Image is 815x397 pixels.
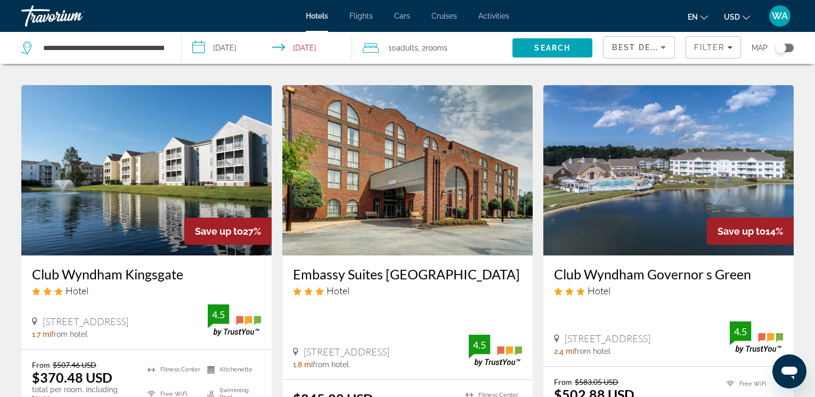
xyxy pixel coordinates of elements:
a: Travorium [21,2,128,30]
div: 3 star Hotel [32,285,261,296]
span: USD [724,13,740,21]
span: from hotel [51,330,87,338]
button: Select check in and out date [182,32,353,64]
span: Map [752,40,768,55]
a: Activities [478,12,509,20]
div: 3 star Hotel [554,285,783,296]
button: Filters [686,36,741,59]
img: TrustYou guest rating badge [208,304,261,336]
button: Change language [688,9,708,24]
li: Free WiFi [721,377,783,391]
li: Kitchenette [202,360,261,379]
span: 10 [388,40,418,55]
span: [STREET_ADDRESS] [43,316,128,327]
iframe: Button to launch messaging window [772,354,806,388]
input: Search hotel destination [42,40,165,56]
button: Search [512,38,592,57]
span: Adults [396,44,418,52]
img: TrustYou guest rating badge [469,335,522,366]
a: Cruises [431,12,457,20]
a: Club Wyndham Governor s Green [554,266,783,282]
span: Filter [694,43,724,52]
a: Flights [349,12,373,20]
span: Hotel [327,285,349,296]
span: Hotel [588,285,610,296]
span: WA [772,11,788,21]
del: $507.46 USD [53,360,96,369]
div: 14% [707,218,794,245]
li: Fitness Center [142,360,201,379]
span: Save up to [718,226,765,237]
button: User Menu [766,5,794,27]
a: Embassy Suites [GEOGRAPHIC_DATA] [293,266,522,282]
img: Club Wyndham Governor s Green [543,85,794,255]
span: , 2 [418,40,447,55]
mat-select: Sort by [612,41,666,54]
button: Toggle map [768,43,794,53]
span: [STREET_ADDRESS] [565,333,650,344]
div: 3 star Hotel [293,285,522,296]
ins: $370.48 USD [32,369,112,385]
div: 4.5 [730,325,751,338]
span: Best Deals [612,43,667,52]
span: from hotel [574,347,610,355]
span: en [688,13,698,21]
button: Change currency [724,9,750,24]
span: Hotel [66,285,88,296]
div: 27% [184,218,272,245]
span: From [32,360,50,369]
span: rooms [426,44,447,52]
del: $583.05 USD [575,377,618,386]
span: from hotel [313,360,349,369]
button: Travelers: 10 adults, 0 children [352,32,512,64]
span: 1.7 mi [32,330,51,338]
div: 4.5 [208,308,229,321]
img: Embassy Suites Williamsburg [282,85,533,255]
div: 4.5 [469,338,490,351]
span: 2.4 mi [554,347,574,355]
span: From [554,377,572,386]
span: Save up to [195,226,243,237]
img: Club Wyndham Kingsgate [21,85,272,255]
span: [STREET_ADDRESS] [304,346,389,358]
a: Cars [394,12,410,20]
a: Club Wyndham Kingsgate [32,266,261,282]
img: TrustYou guest rating badge [730,321,783,353]
a: Hotels [306,12,328,20]
span: 1.8 mi [293,360,313,369]
span: Search [534,44,570,52]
